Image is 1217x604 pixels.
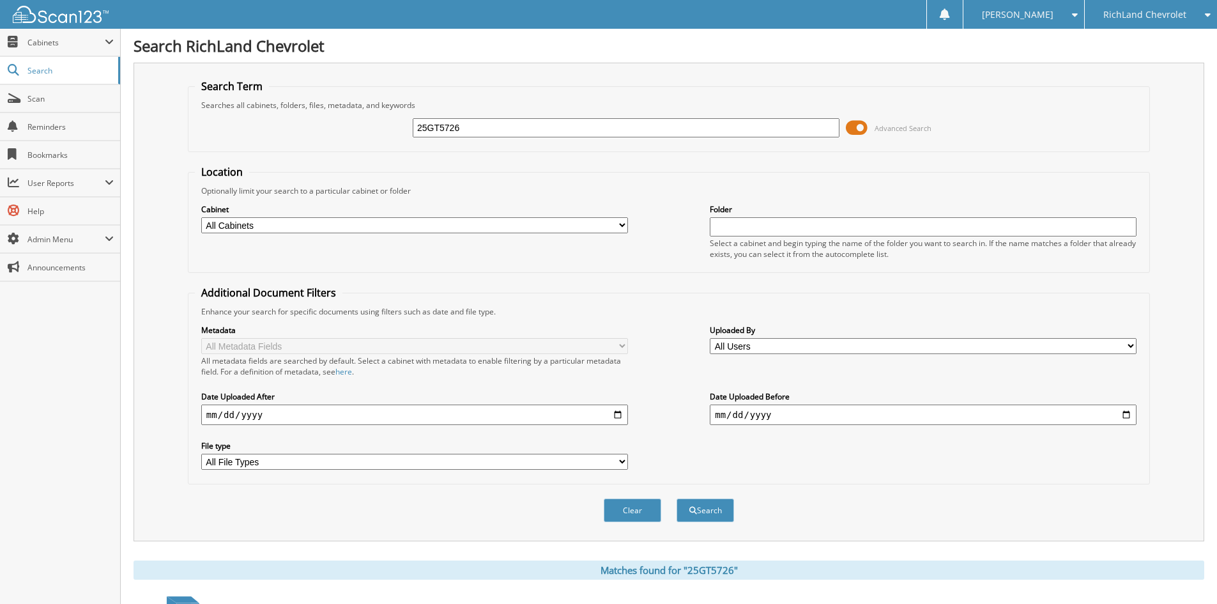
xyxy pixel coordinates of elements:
h1: Search RichLand Chevrolet [134,35,1204,56]
label: File type [201,440,628,451]
legend: Location [195,165,249,179]
button: Search [677,499,734,522]
span: Advanced Search [875,123,931,133]
span: Search [27,65,112,76]
span: Announcements [27,262,114,273]
span: Bookmarks [27,150,114,160]
span: [PERSON_NAME] [982,11,1053,19]
span: Scan [27,93,114,104]
div: Enhance your search for specific documents using filters such as date and file type. [195,306,1143,317]
label: Metadata [201,325,628,336]
div: Optionally limit your search to a particular cabinet or folder [195,185,1143,196]
span: User Reports [27,178,105,189]
span: Help [27,206,114,217]
span: Admin Menu [27,234,105,245]
legend: Additional Document Filters [195,286,342,300]
button: Clear [604,499,661,522]
div: All metadata fields are searched by default. Select a cabinet with metadata to enable filtering b... [201,355,628,377]
label: Date Uploaded After [201,391,628,402]
input: start [201,405,628,425]
div: Matches found for "25GT5726" [134,561,1204,580]
legend: Search Term [195,79,269,93]
label: Folder [710,204,1137,215]
a: here [335,366,352,377]
span: Cabinets [27,37,105,48]
div: Select a cabinet and begin typing the name of the folder you want to search in. If the name match... [710,238,1137,259]
span: RichLand Chevrolet [1103,11,1186,19]
label: Date Uploaded Before [710,391,1137,402]
div: Searches all cabinets, folders, files, metadata, and keywords [195,100,1143,111]
label: Uploaded By [710,325,1137,336]
input: end [710,405,1137,425]
img: scan123-logo-white.svg [13,6,109,23]
span: Reminders [27,121,114,132]
label: Cabinet [201,204,628,215]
